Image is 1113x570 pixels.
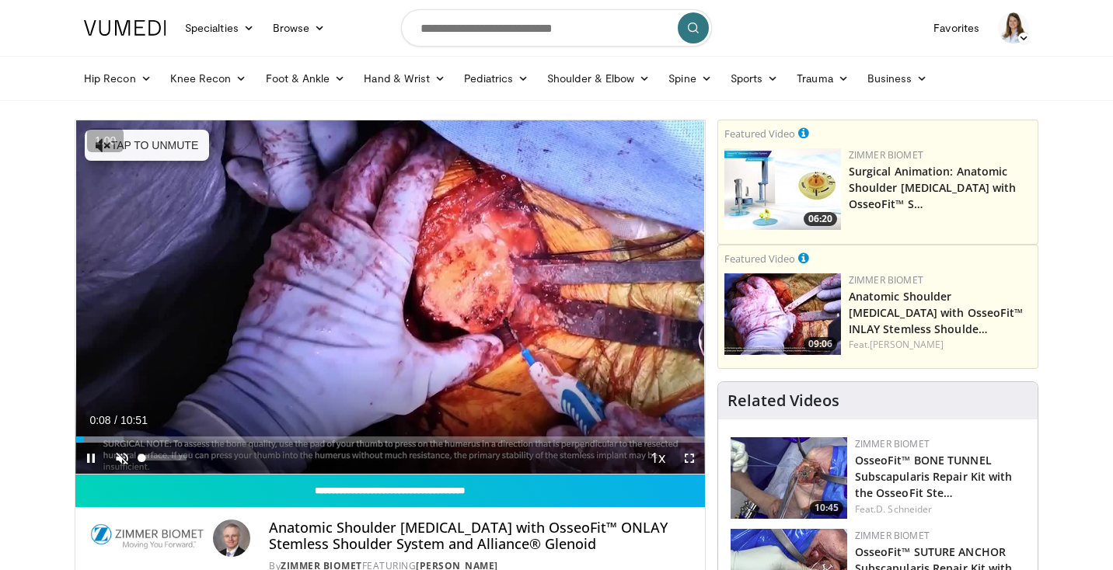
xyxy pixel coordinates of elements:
img: Avatar [998,12,1029,43]
span: 10:45 [810,501,843,515]
input: Search topics, interventions [401,9,712,47]
img: VuMedi Logo [84,20,166,36]
a: Sports [721,63,788,94]
a: Specialties [176,12,263,43]
a: OsseoFit™ BONE TUNNEL Subscapularis Repair Kit with the OsseoFit Ste… [855,453,1013,500]
video-js: Video Player [75,120,705,474]
a: Favorites [924,12,989,43]
a: 06:20 [724,148,841,230]
div: Feat. [849,338,1031,352]
a: Zimmer Biomet [855,437,930,450]
img: 59d0d6d9-feca-4357-b9cd-4bad2cd35cb6.150x105_q85_crop-smart_upscale.jpg [724,273,841,355]
a: Foot & Ankle [256,63,355,94]
span: / [114,414,117,426]
div: Progress Bar [75,436,705,443]
a: Anatomic Shoulder [MEDICAL_DATA] with OsseoFit™ INLAY Stemless Shoulde… [849,289,1024,336]
span: 10:51 [120,414,148,426]
a: 09:06 [724,273,841,355]
a: Hand & Wrist [354,63,455,94]
a: Spine [659,63,720,94]
a: Shoulder & Elbow [538,63,659,94]
small: Featured Video [724,127,795,141]
button: Tap to unmute [85,130,209,161]
div: Feat. [855,502,1025,516]
span: 0:08 [89,414,110,426]
a: 10:45 [731,437,847,519]
a: D. Schneider [876,502,932,516]
button: Playback Rate [643,443,674,474]
a: Hip Recon [75,63,161,94]
span: 09:06 [804,337,837,351]
button: Fullscreen [674,443,705,474]
a: Trauma [787,63,858,94]
small: Featured Video [724,252,795,266]
a: Zimmer Biomet [849,273,923,287]
a: Business [858,63,937,94]
a: Browse [263,12,335,43]
a: Knee Recon [161,63,256,94]
h4: Anatomic Shoulder [MEDICAL_DATA] with OsseoFit™ ONLAY Stemless Shoulder System and Alliance® Glenoid [269,520,692,553]
span: 06:20 [804,212,837,226]
a: [PERSON_NAME] [870,338,944,351]
div: Volume Level [141,455,186,461]
a: Surgical Animation: Anatomic Shoulder [MEDICAL_DATA] with OsseoFit™ S… [849,164,1017,211]
button: Pause [75,443,106,474]
h4: Related Videos [727,391,839,410]
img: Zimmer Biomet [88,520,207,557]
a: Zimmer Biomet [855,529,930,542]
img: 84e7f812-2061-4fff-86f6-cdff29f66ef4.150x105_q85_crop-smart_upscale.jpg [724,148,841,230]
a: Zimmer Biomet [849,148,923,162]
a: Pediatrics [455,63,538,94]
img: 2f1af013-60dc-4d4f-a945-c3496bd90c6e.150x105_q85_crop-smart_upscale.jpg [731,437,847,519]
img: Avatar [213,520,250,557]
button: Unmute [106,443,138,474]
